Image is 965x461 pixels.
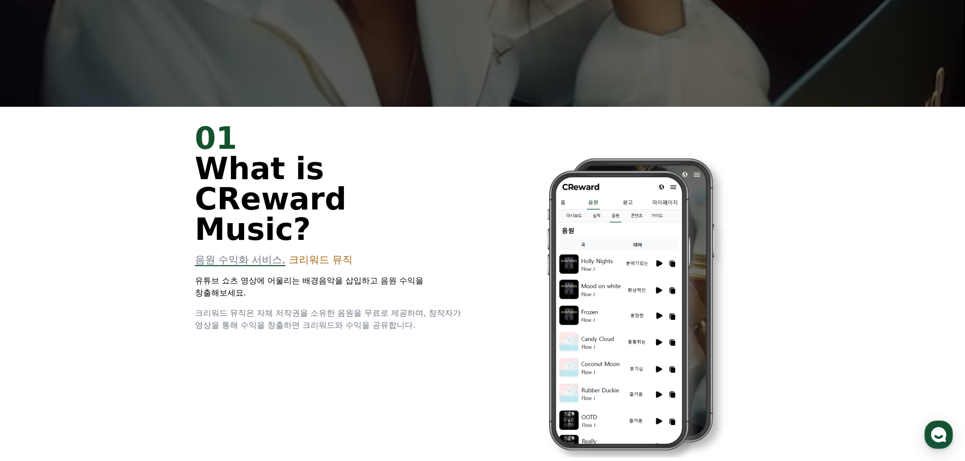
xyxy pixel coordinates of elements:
span: 설정 [157,336,169,344]
span: 홈 [32,336,38,344]
div: 01 [195,123,471,153]
span: 음원 수익화 서비스, [195,254,286,266]
span: 크리워드 뮤직은 자체 저작권을 소유한 음원을 무료로 제공하며, 창작자가 영상을 통해 수익을 창출하면 크리워드와 수익을 공유합니다. [195,308,461,330]
span: 대화 [93,337,105,345]
a: 홈 [3,321,67,346]
span: 크리워드 뮤직 [289,254,353,266]
span: What is CReward Music? [195,151,346,247]
a: 대화 [67,321,131,346]
p: 유튜브 쇼츠 영상에 어울리는 배경음악을 삽입하고 음원 수익을 창출해보세요. [195,275,471,299]
a: 설정 [131,321,195,346]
